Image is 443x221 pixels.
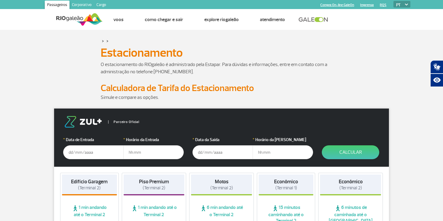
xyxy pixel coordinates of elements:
[113,17,124,23] a: Voos
[101,48,342,58] h1: Estacionamento
[101,94,342,101] p: Simule e compare as opções.
[430,74,443,87] button: Abrir recursos assistivos.
[322,145,379,159] button: Calcular
[253,145,313,159] input: hh:mm
[210,185,233,191] span: (Terminal 2)
[70,1,94,10] a: Corporativo
[102,37,104,44] a: >
[101,83,342,94] h2: Calculadora de Tarifa do Estacionamento
[320,3,354,7] a: Compra On-line GaleOn
[108,120,139,124] span: Parceiro Oficial
[45,1,70,10] a: Passageiros
[274,178,298,185] strong: Econômico
[106,37,108,44] a: >
[63,145,124,159] input: dd/mm/aaaa
[204,17,239,23] a: Explore RIOgaleão
[139,178,169,185] strong: Piso Premium
[275,185,297,191] span: (Terminal 1)
[430,60,443,74] button: Abrir tradutor de língua de sinais.
[94,1,108,10] a: Cargo
[71,178,108,185] strong: Edifício Garagem
[360,3,374,7] a: Imprensa
[101,61,342,75] p: O estacionamento do RIOgaleão é administrado pela Estapar. Para dúvidas e informações, entre em c...
[62,204,117,218] span: 1 min andando até o Terminal 2
[260,17,285,23] a: Atendimento
[63,116,103,128] img: logo-zul.png
[191,204,252,218] span: 6 min andando até o Terminal 2
[215,178,228,185] strong: Motos
[192,145,253,159] input: dd/mm/aaaa
[124,204,185,218] span: 1 min andando até o Terminal 2
[339,185,362,191] span: (Terminal 2)
[380,3,386,7] a: RQS
[143,185,165,191] span: (Terminal 2)
[123,145,184,159] input: hh:mm
[78,185,101,191] span: (Terminal 2)
[253,137,313,143] label: Horário da [PERSON_NAME]
[192,137,253,143] label: Data da Saída
[430,60,443,87] div: Plugin de acessibilidade da Hand Talk.
[339,178,363,185] strong: Econômico
[145,17,183,23] a: Como chegar e sair
[63,137,124,143] label: Data de Entrada
[123,137,184,143] label: Horário da Entrada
